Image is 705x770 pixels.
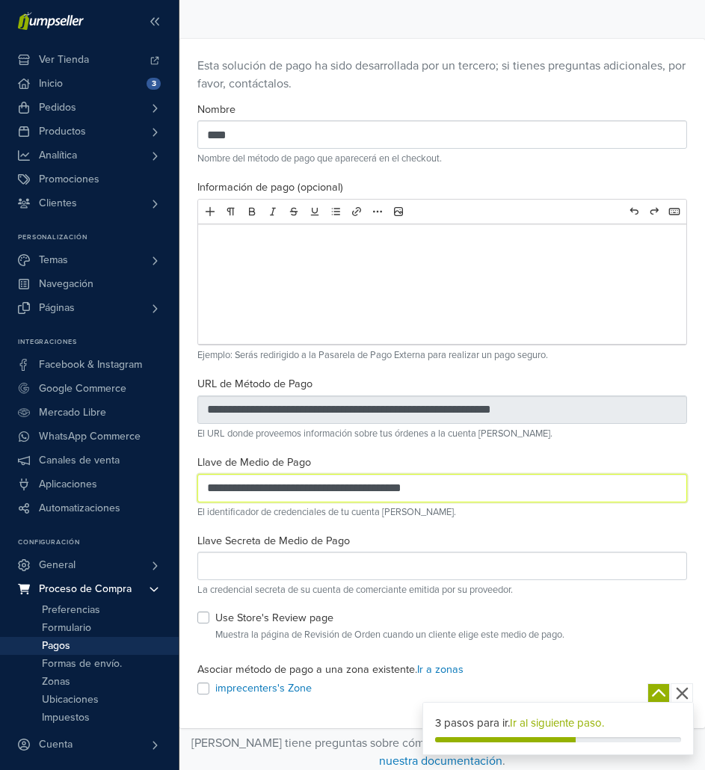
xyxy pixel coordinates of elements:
span: Pedidos [39,96,76,120]
a: Format [221,202,241,221]
span: Formulario [42,619,91,637]
a: Bold [242,202,262,221]
span: Clientes [39,191,77,215]
span: Temas [39,248,68,272]
p: Ejemplo: Serás redirigido a la Pasarela de Pago Externa para realizar un pago seguro. [197,348,687,363]
span: Zonas [42,673,70,691]
span: Aplicaciones [39,472,97,496]
div: 3 pasos para ir. [435,715,681,732]
label: URL de Método de Pago [197,376,313,392]
span: Google Commerce [39,377,126,401]
a: More formatting [368,202,387,221]
a: Redo [644,202,664,221]
p: Configuración [18,538,179,547]
p: El URL donde proveemos información sobre tus órdenes a la cuenta [PERSON_NAME]. [197,427,687,441]
a: Link [347,202,366,221]
a: Underline [305,202,324,221]
a: Add [200,202,220,221]
span: 3 [147,78,161,90]
p: Integraciones [18,338,179,347]
a: List [326,202,345,221]
span: Productos [39,120,86,144]
a: Image [389,202,408,221]
span: Promociones [39,167,99,191]
label: Use Store's Review page [215,610,333,626]
p: Nombre del método de pago que aparecerá en el checkout. [197,152,687,166]
a: Deleted [284,202,304,221]
a: Italic [263,202,283,221]
span: Pagos [42,637,70,655]
a: Undo [624,202,644,221]
p: El identificador de credenciales de tu cuenta [PERSON_NAME]. [197,505,687,520]
p: Personalización [18,233,179,242]
a: Ir a zonas [417,663,464,676]
span: Facebook & Instagram [39,353,142,377]
span: Analítica [39,144,77,167]
small: Muestra la página de Revisión de Orden cuando un cliente elige este medio de pago. [215,628,687,642]
span: Ver Tienda [39,48,89,72]
p: La credencial secreta de su cuenta de comerciante emitida por su proveedor. [197,583,687,597]
label: Asociar método de pago a una zona existente. [197,662,464,678]
span: Ubicaciones [42,691,99,709]
span: Formas de envío. [42,655,122,673]
span: WhatsApp Commerce [39,425,141,449]
label: Nombre [197,102,235,118]
a: Ir al siguiente paso. [510,716,604,730]
span: Automatizaciones [39,496,120,520]
span: General [39,553,76,577]
span: Páginas [39,296,75,320]
span: Navegación [39,272,93,296]
span: Preferencias [42,601,100,619]
span: Proceso de Compra [39,577,132,601]
span: Inicio [39,72,63,96]
span: Mercado Libre [39,401,106,425]
span: Esta solución de pago ha sido desarrollada por un tercero; si tienes preguntas adicionales, por f... [197,58,686,91]
span: Impuestos [42,709,90,727]
label: Llave de Medio de Pago [197,455,311,471]
a: imprecenters's Zone [215,682,312,694]
span: Canales de venta [39,449,120,472]
label: Información de pago (opcional) [197,179,343,196]
label: Llave Secreta de Medio de Pago [197,533,350,549]
a: Hotkeys [665,202,684,221]
div: [PERSON_NAME] tiene preguntas sobre cómo utilizar o configurar este método de pago . [179,734,705,770]
span: Cuenta [39,733,73,757]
